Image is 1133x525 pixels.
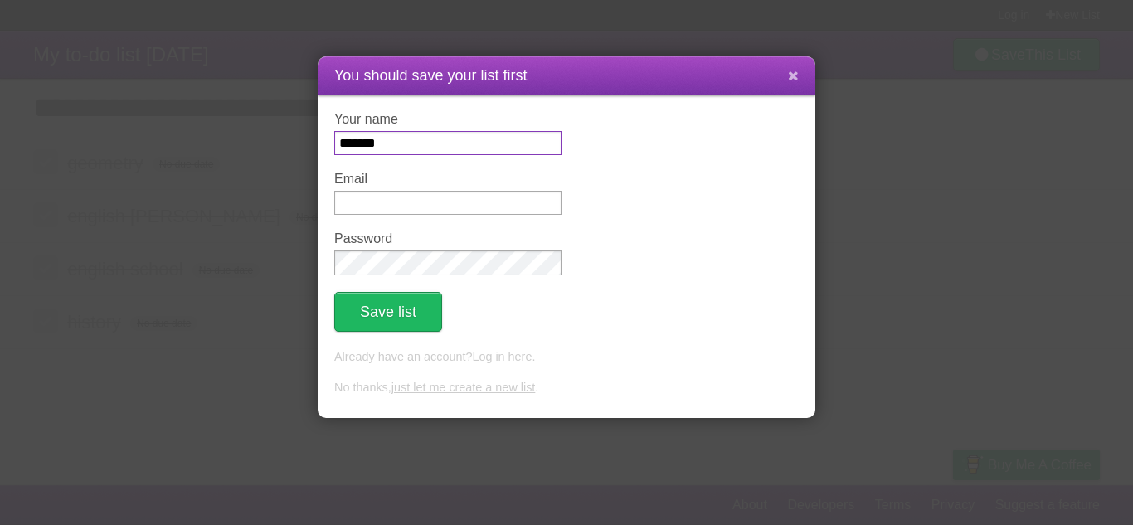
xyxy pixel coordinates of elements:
[334,348,799,367] p: Already have an account? .
[334,231,562,246] label: Password
[472,350,532,363] a: Log in here
[391,381,536,394] a: just let me create a new list
[334,172,562,187] label: Email
[334,292,442,332] button: Save list
[334,65,799,87] h1: You should save your list first
[334,379,799,397] p: No thanks, .
[334,112,562,127] label: Your name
